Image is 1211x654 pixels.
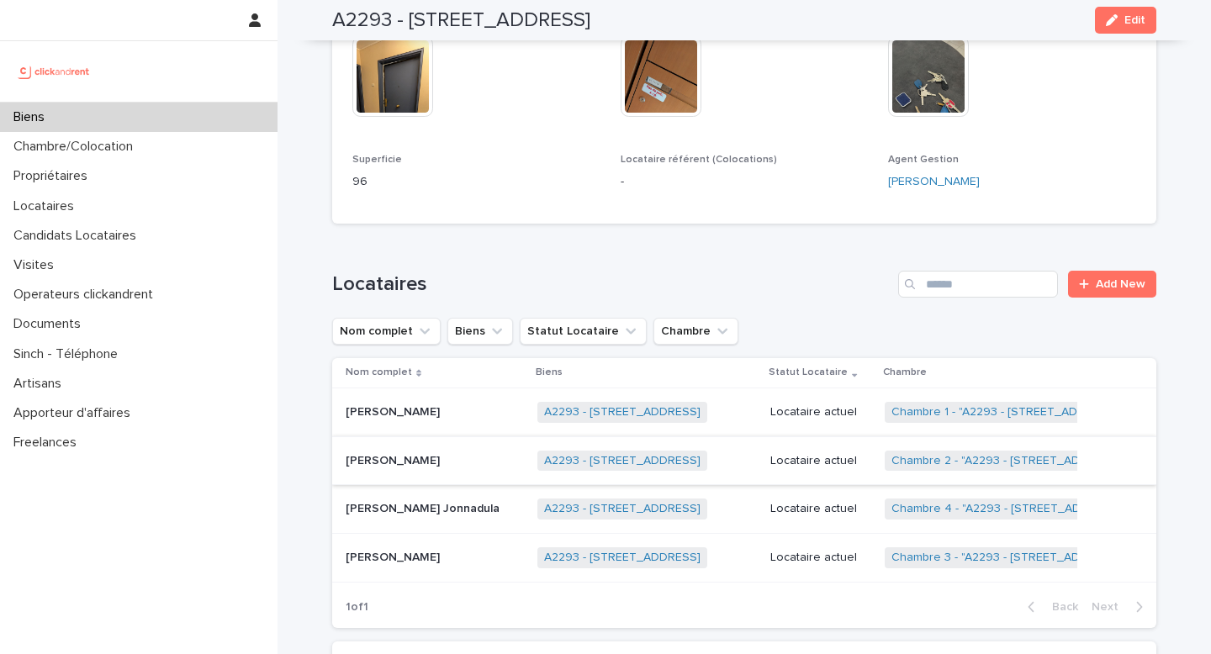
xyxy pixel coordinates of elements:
[770,551,871,565] p: Locataire actuel
[346,498,503,516] p: [PERSON_NAME] Jonnadula
[888,155,959,165] span: Agent Gestion
[1085,599,1156,614] button: Next
[346,547,443,565] p: [PERSON_NAME]
[770,502,871,516] p: Locataire actuel
[332,485,1156,534] tr: [PERSON_NAME] Jonnadula[PERSON_NAME] Jonnadula A2293 - [STREET_ADDRESS] Locataire actuelChambre 4...
[332,8,590,33] h2: A2293 - [STREET_ADDRESS]
[346,451,443,468] p: [PERSON_NAME]
[13,55,95,88] img: UCB0brd3T0yccxBKYDjQ
[621,173,869,191] p: -
[544,454,701,468] a: A2293 - [STREET_ADDRESS]
[520,318,647,345] button: Statut Locataire
[1042,601,1078,613] span: Back
[891,502,1126,516] a: Chambre 4 - "A2293 - [STREET_ADDRESS]"
[7,168,101,184] p: Propriétaires
[332,534,1156,583] tr: [PERSON_NAME][PERSON_NAME] A2293 - [STREET_ADDRESS] Locataire actuelChambre 3 - "A2293 - [STREET_...
[346,402,443,419] p: [PERSON_NAME]
[352,155,402,165] span: Superficie
[891,454,1125,468] a: Chambre 2 - "A2293 - [STREET_ADDRESS]"
[888,173,980,191] a: [PERSON_NAME]
[770,454,871,468] p: Locataire actuel
[883,363,927,382] p: Chambre
[7,139,146,155] p: Chambre/Colocation
[332,388,1156,436] tr: [PERSON_NAME][PERSON_NAME] A2293 - [STREET_ADDRESS] Locataire actuelChambre 1 - "A2293 - [STREET_...
[7,316,94,332] p: Documents
[536,363,563,382] p: Biens
[1068,271,1156,298] a: Add New
[7,405,144,421] p: Apporteur d'affaires
[346,363,412,382] p: Nom complet
[769,363,848,382] p: Statut Locataire
[7,228,150,244] p: Candidats Locataires
[332,318,441,345] button: Nom complet
[1014,599,1085,614] button: Back
[544,502,701,516] a: A2293 - [STREET_ADDRESS]
[7,435,90,451] p: Freelances
[7,346,131,362] p: Sinch - Téléphone
[544,551,701,565] a: A2293 - [STREET_ADDRESS]
[891,551,1125,565] a: Chambre 3 - "A2293 - [STREET_ADDRESS]"
[1095,7,1156,34] button: Edit
[1096,278,1145,290] span: Add New
[332,587,382,628] p: 1 of 1
[7,376,75,392] p: Artisans
[7,109,58,125] p: Biens
[621,155,777,165] span: Locataire référent (Colocations)
[332,436,1156,485] tr: [PERSON_NAME][PERSON_NAME] A2293 - [STREET_ADDRESS] Locataire actuelChambre 2 - "A2293 - [STREET_...
[891,405,1123,419] a: Chambre 1 - "A2293 - [STREET_ADDRESS]"
[447,318,513,345] button: Biens
[544,405,701,419] a: A2293 - [STREET_ADDRESS]
[653,318,738,345] button: Chambre
[1124,14,1145,26] span: Edit
[1092,601,1129,613] span: Next
[770,405,871,419] p: Locataire actuel
[352,173,600,191] p: 96
[332,272,891,297] h1: Locataires
[898,271,1058,298] input: Search
[7,198,87,214] p: Locataires
[7,257,67,273] p: Visites
[7,287,167,303] p: Operateurs clickandrent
